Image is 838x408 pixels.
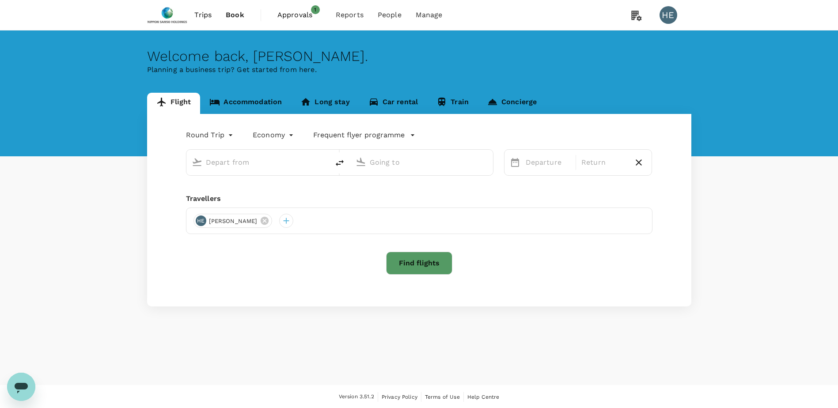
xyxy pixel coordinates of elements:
[660,6,677,24] div: HE
[425,394,460,400] span: Terms of Use
[311,5,320,14] span: 1
[253,128,296,142] div: Economy
[382,394,417,400] span: Privacy Policy
[329,152,350,174] button: delete
[370,155,474,169] input: Going to
[226,10,244,20] span: Book
[186,193,652,204] div: Travellers
[425,392,460,402] a: Terms of Use
[204,217,263,226] span: [PERSON_NAME]
[277,10,322,20] span: Approvals
[147,64,691,75] p: Planning a business trip? Get started from here.
[467,392,500,402] a: Help Centre
[581,157,626,168] p: Return
[147,48,691,64] div: Welcome back , [PERSON_NAME] .
[147,5,188,25] img: Nippon Sanso Holdings Singapore Pte Ltd
[323,161,325,163] button: Open
[382,392,417,402] a: Privacy Policy
[339,393,374,401] span: Version 3.51.2
[427,93,478,114] a: Train
[386,252,452,275] button: Find flights
[467,394,500,400] span: Help Centre
[200,93,291,114] a: Accommodation
[196,215,206,226] div: HE
[206,155,311,169] input: Depart from
[336,10,364,20] span: Reports
[487,161,489,163] button: Open
[147,93,201,114] a: Flight
[193,214,273,228] div: HE[PERSON_NAME]
[313,130,405,140] p: Frequent flyer programme
[194,10,212,20] span: Trips
[7,373,35,401] iframe: Button to launch messaging window
[313,130,415,140] button: Frequent flyer programme
[291,93,359,114] a: Long stay
[526,157,570,168] p: Departure
[478,93,546,114] a: Concierge
[186,128,235,142] div: Round Trip
[378,10,402,20] span: People
[359,93,428,114] a: Car rental
[416,10,443,20] span: Manage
